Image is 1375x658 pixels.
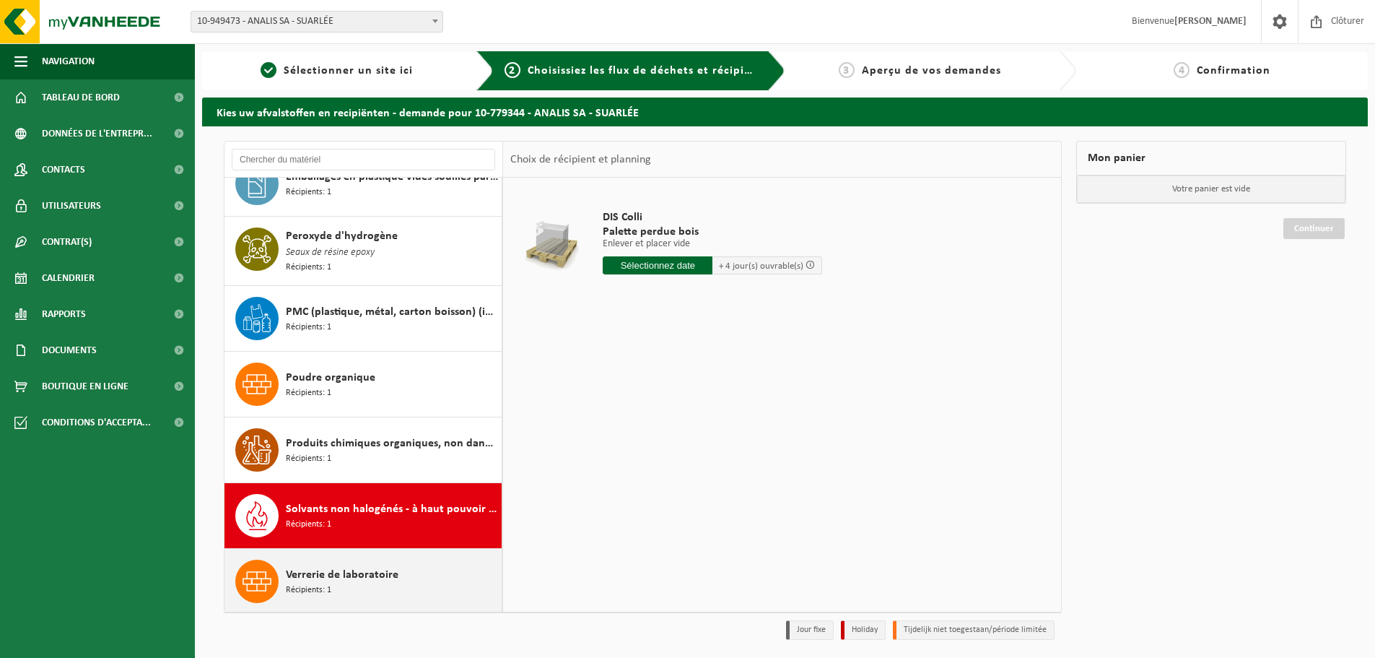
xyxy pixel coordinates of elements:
[209,62,465,79] a: 1Sélectionner un site ici
[505,62,520,78] span: 2
[202,98,1368,126] h2: Kies uw afvalstoffen en recipiënten - demande pour 10-779344 - ANALIS SA - SUARLÉE
[42,260,95,296] span: Calendrier
[42,368,128,404] span: Boutique en ligne
[42,152,85,188] span: Contacts
[286,303,498,321] span: PMC (plastique, métal, carton boisson) (industriel)
[786,620,834,640] li: Jour fixe
[224,352,502,417] button: Poudre organique Récipients: 1
[42,79,120,116] span: Tableau de bord
[224,151,502,217] button: Emballages en plastique vides souillés par des substances dangereuses Récipients: 1
[603,225,822,239] span: Palette perdue bois
[286,566,398,584] span: Verrerie de laboratoire
[603,239,822,249] p: Enlever et placer vide
[42,188,101,224] span: Utilisateurs
[603,210,822,225] span: DIS Colli
[719,261,803,271] span: + 4 jour(s) ouvrable(s)
[286,518,331,532] span: Récipients: 1
[893,620,1055,640] li: Tijdelijk niet toegestaan/période limitée
[528,65,768,77] span: Choisissiez les flux de déchets et récipients
[1197,65,1270,77] span: Confirmation
[42,43,95,79] span: Navigation
[839,62,855,78] span: 3
[286,261,331,274] span: Récipients: 1
[1283,218,1345,239] a: Continuer
[224,549,502,614] button: Verrerie de laboratoire Récipients: 1
[224,483,502,549] button: Solvants non halogénés - à haut pouvoir calorifique en petits emballages (<200L) Récipients: 1
[42,224,92,260] span: Contrat(s)
[841,620,886,640] li: Holiday
[42,116,152,152] span: Données de l'entrepr...
[191,12,442,32] span: 10-949473 - ANALIS SA - SUARLÉE
[284,65,413,77] span: Sélectionner un site ici
[286,584,331,597] span: Récipients: 1
[224,417,502,483] button: Produits chimiques organiques, non dangereux en petit emballage Récipients: 1
[286,435,498,452] span: Produits chimiques organiques, non dangereux en petit emballage
[286,321,331,334] span: Récipients: 1
[862,65,1001,77] span: Aperçu de vos demandes
[42,332,97,368] span: Documents
[1077,176,1345,203] p: Votre panier est vide
[286,369,375,386] span: Poudre organique
[1076,141,1346,176] div: Mon panier
[286,386,331,400] span: Récipients: 1
[42,296,86,332] span: Rapports
[232,149,495,170] input: Chercher du matériel
[224,217,502,286] button: Peroxyde d'hydrogène Seaux de résine epoxy Récipients: 1
[286,245,375,261] span: Seaux de résine epoxy
[286,452,331,466] span: Récipients: 1
[191,11,443,33] span: 10-949473 - ANALIS SA - SUARLÉE
[42,404,151,441] span: Conditions d'accepta...
[286,186,331,199] span: Récipients: 1
[1174,62,1190,78] span: 4
[1174,16,1247,27] strong: [PERSON_NAME]
[286,501,498,518] span: Solvants non halogénés - à haut pouvoir calorifique en petits emballages (<200L)
[603,256,712,274] input: Sélectionnez date
[224,286,502,352] button: PMC (plastique, métal, carton boisson) (industriel) Récipients: 1
[503,142,658,178] div: Choix de récipient et planning
[286,228,398,245] span: Peroxyde d'hydrogène
[261,62,276,78] span: 1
